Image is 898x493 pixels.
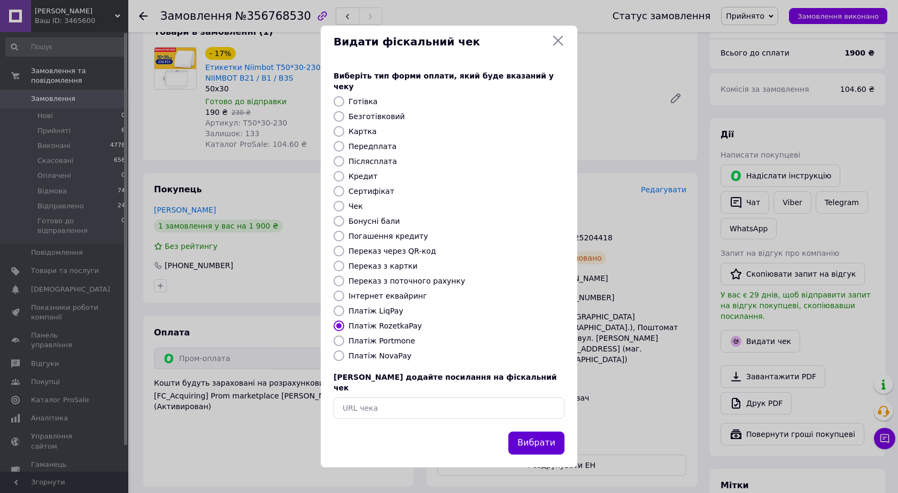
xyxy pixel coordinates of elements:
[349,322,422,330] label: Платіж RozetkaPay
[349,112,405,121] label: Безготівковий
[349,232,428,240] label: Погашення кредиту
[349,337,415,345] label: Платіж Portmone
[349,187,394,195] label: Сертифікат
[349,292,427,300] label: Інтернет еквайринг
[349,127,377,136] label: Картка
[349,217,400,225] label: Бонусні бали
[349,262,417,270] label: Переказ з картки
[334,34,547,50] span: Видати фіскальний чек
[334,373,557,392] span: [PERSON_NAME] додайте посилання на фіскальний чек
[349,351,412,360] label: Платіж NovaPay
[334,397,564,419] input: URL чека
[349,157,397,166] label: Післясплата
[349,277,465,285] label: Переказ з поточного рахунку
[334,72,554,91] span: Виберіть тип форми оплати, який буде вказаний у чеку
[349,202,363,210] label: Чек
[349,172,377,181] label: Кредит
[349,247,436,255] label: Переказ через QR-код
[349,97,377,106] label: Готівка
[508,432,564,455] button: Вибрати
[349,307,403,315] label: Платіж LiqPay
[349,142,397,151] label: Передплата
